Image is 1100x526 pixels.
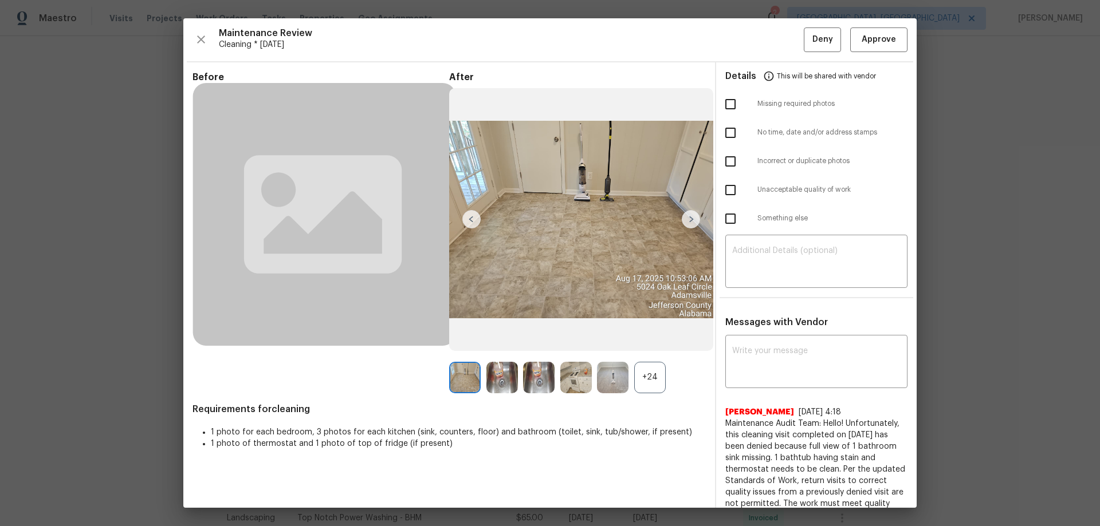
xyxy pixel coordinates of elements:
span: Before [192,72,449,83]
button: Deny [804,27,841,52]
span: No time, date and/or address stamps [757,128,907,137]
img: left-chevron-button-url [462,210,481,228]
span: Incorrect or duplicate photos [757,156,907,166]
span: After [449,72,706,83]
span: Maintenance Review [219,27,804,39]
span: [PERSON_NAME] [725,406,794,418]
div: No time, date and/or address stamps [716,118,917,147]
div: +24 [634,362,666,393]
span: Missing required photos [757,99,907,109]
div: Incorrect or duplicate photos [716,147,917,176]
span: Details [725,62,756,90]
button: Approve [850,27,907,52]
span: This will be shared with vendor [777,62,876,90]
span: Requirements for cleaning [192,404,706,415]
span: Something else [757,213,907,223]
span: [DATE] 4:18 [799,408,841,416]
div: Missing required photos [716,90,917,118]
div: Something else [716,204,917,233]
div: Unacceptable quality of work [716,176,917,204]
img: right-chevron-button-url [682,210,700,228]
li: 1 photo for each bedroom, 3 photos for each kitchen (sink, counters, floor) and bathroom (toilet,... [211,426,706,438]
span: Deny [812,33,833,47]
span: Messages with Vendor [725,318,828,327]
span: Approve [862,33,896,47]
li: 1 photo of thermostat and 1 photo of top of fridge (if present) [211,438,706,449]
span: Cleaning * [DATE] [219,39,804,50]
span: Unacceptable quality of work [757,185,907,195]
